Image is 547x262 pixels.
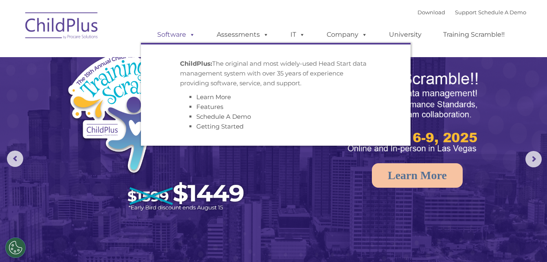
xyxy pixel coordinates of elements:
a: Features [196,103,223,111]
p: The original and most widely-used Head Start data management system with over 35 years of experie... [180,59,371,88]
a: Training Scramble!! [435,27,513,43]
a: Learn More [196,93,231,101]
a: Schedule A Demo [478,9,526,16]
strong: ChildPlus: [180,60,212,67]
img: ChildPlus by Procare Solutions [21,7,103,47]
font: | [417,9,526,16]
span: Last name [113,54,138,60]
a: IT [282,27,313,43]
a: Support [455,9,477,16]
iframe: Chat Widget [414,174,547,262]
a: Software [149,27,203,43]
a: Schedule A Demo [196,113,251,120]
a: Company [319,27,376,43]
a: Getting Started [196,122,244,130]
a: Assessments [209,27,277,43]
a: Download [417,9,445,16]
span: Phone number [113,87,148,93]
button: Cookies Settings [5,238,26,258]
a: Learn More [372,163,463,188]
a: University [381,27,430,43]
